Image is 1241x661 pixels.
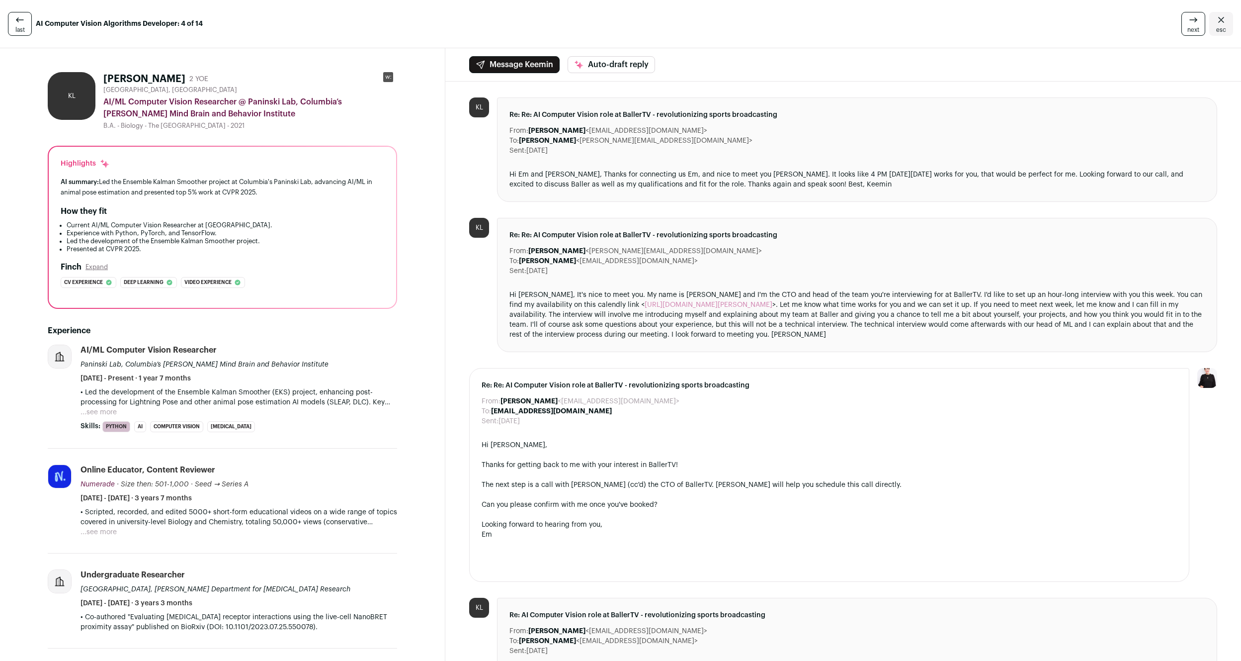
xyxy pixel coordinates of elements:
dt: To: [509,636,519,646]
b: [PERSON_NAME] [528,127,585,134]
a: last [8,12,32,36]
span: Video experience [184,278,232,287]
span: Looking forward to hearing from you, [482,521,602,528]
span: [DATE] - [DATE] · 3 years 3 months [81,598,192,608]
strong: AI Computer Vision Algorithms Developer: 4 of 14 [36,19,203,29]
div: AI/ML Computer Vision Researcher @ Paninski Lab, Columbia’s [PERSON_NAME] Mind Brain and Behavior... [103,96,397,120]
div: 2 YOE [189,74,208,84]
span: Re: AI Computer Vision role at BallerTV - revolutionizing sports broadcasting [509,610,1205,620]
li: Computer Vision [150,421,203,432]
p: • Led the development of the Ensemble Kalman Smoother (EKS) project, enhancing post-processing fo... [81,387,397,407]
img: company-logo-placeholder-414d4e2ec0e2ddebbe968bf319fdfe5acfe0c9b87f798d344e800bc9a89632a0.png [48,570,71,593]
dt: From: [482,396,500,406]
span: Thanks for getting back to me with your interest in BallerTV! [482,462,678,469]
li: Current AI/ML Computer Vision Researcher at [GEOGRAPHIC_DATA]. [67,221,384,229]
span: Re: Re: AI Computer Vision role at BallerTV - revolutionizing sports broadcasting [509,110,1205,120]
span: The next step is a call with [PERSON_NAME] (cc'd) the CTO of BallerTV. [PERSON_NAME] will help yo... [482,481,902,488]
span: Em [482,531,492,538]
dt: Sent: [509,266,526,276]
dd: <[EMAIL_ADDRESS][DOMAIN_NAME]> [528,626,707,636]
h1: [PERSON_NAME] [103,72,185,86]
li: Presented at CVPR 2025. [67,245,384,253]
p: • Scripted, recorded, and edited 5000+ short-form educational videos on a wide range of topics co... [81,507,397,527]
dd: [DATE] [526,146,548,156]
dt: Sent: [509,646,526,656]
dt: Sent: [482,416,498,426]
span: esc [1216,26,1226,34]
dt: From: [509,126,528,136]
li: Python [102,421,130,432]
span: Cv experience [64,278,103,287]
span: · [191,479,193,489]
h2: Experience [48,325,397,337]
img: 5410a348a5e5415bd7328cbba5861d1a829f83c7078edcae76617e1eca1b33c2.jpg [48,465,71,488]
div: KL [469,97,489,117]
b: [PERSON_NAME] [519,638,576,645]
dt: From: [509,246,528,256]
dt: To: [509,136,519,146]
li: AI [134,421,146,432]
div: Hi [PERSON_NAME], It's nice to meet you. My name is [PERSON_NAME] and I'm the CTO and head of the... [509,290,1205,340]
span: Skills: [81,421,100,431]
dd: [DATE] [498,416,520,426]
span: · Size then: 501-1,000 [117,481,189,488]
button: Auto-draft reply [568,56,655,73]
h2: How they fit [61,205,107,217]
span: Hi [PERSON_NAME], [482,442,547,449]
div: Highlights [61,159,110,169]
div: KL [469,598,489,618]
b: [PERSON_NAME] [519,258,576,265]
span: Seed → Series A [195,481,248,488]
span: Can you please confirm with me once you've booked? [482,501,658,508]
dd: <[EMAIL_ADDRESS][DOMAIN_NAME]> [500,396,679,406]
div: Hi Em and [PERSON_NAME], Thanks for connecting us Em, and nice to meet you [PERSON_NAME]. It look... [509,170,1205,189]
dd: [DATE] [526,646,548,656]
dt: From: [509,626,528,636]
button: ...see more [81,527,117,537]
span: next [1187,26,1199,34]
b: [PERSON_NAME] [528,248,585,255]
span: [GEOGRAPHIC_DATA], [PERSON_NAME] Department for [MEDICAL_DATA] Research [81,586,350,593]
a: next [1181,12,1205,36]
img: 9240684-medium_jpg [1197,368,1217,388]
b: [PERSON_NAME] [519,137,576,144]
span: Paninski Lab, Columbia’s [PERSON_NAME] Mind Brain and Behavior Institute [81,361,329,368]
dd: <[EMAIL_ADDRESS][DOMAIN_NAME]> [519,636,698,646]
div: AI/ML Computer Vision Researcher [81,345,217,356]
li: Experience with Python, PyTorch, and TensorFlow. [67,229,384,237]
span: last [15,26,25,34]
dt: To: [482,406,491,416]
span: AI summary: [61,179,99,185]
div: Undergraduate Researcher [81,569,185,580]
dt: To: [509,256,519,266]
button: Message Keemin [469,56,560,73]
p: • Co-authored "Evaluating [MEDICAL_DATA] receptor interactions using the live-cell NanoBRET proxi... [81,612,397,632]
div: Online Educator, Content Reviewer [81,465,215,475]
span: Deep learning [124,278,164,287]
dd: [DATE] [526,266,548,276]
dd: <[PERSON_NAME][EMAIL_ADDRESS][DOMAIN_NAME]> [519,136,752,146]
div: Led the Ensemble Kalman Smoother project at Columbia's Paninski Lab, advancing AI/ML in animal po... [61,177,384,197]
a: [URL][DOMAIN_NAME][PERSON_NAME] [645,301,772,308]
b: [PERSON_NAME] [500,398,558,405]
span: [DATE] - Present · 1 year 7 months [81,374,191,383]
img: company-logo-placeholder-414d4e2ec0e2ddebbe968bf319fdfe5acfe0c9b87f798d344e800bc9a89632a0.png [48,345,71,368]
span: Re: Re: AI Computer Vision role at BallerTV - revolutionizing sports broadcasting [482,380,1177,390]
div: KL [469,218,489,238]
li: [MEDICAL_DATA] [207,421,255,432]
dd: <[EMAIL_ADDRESS][DOMAIN_NAME]> [528,126,707,136]
dd: <[PERSON_NAME][EMAIL_ADDRESS][DOMAIN_NAME]> [528,246,762,256]
li: Led the development of the Ensemble Kalman Smoother project. [67,237,384,245]
a: Close [1209,12,1233,36]
span: [GEOGRAPHIC_DATA], [GEOGRAPHIC_DATA] [103,86,237,94]
div: KL [48,72,95,120]
span: Numerade [81,481,115,488]
b: [PERSON_NAME] [528,628,585,635]
div: B.A. - Biology - The [GEOGRAPHIC_DATA] - 2021 [103,122,397,130]
dt: Sent: [509,146,526,156]
h2: Finch [61,261,82,273]
button: Expand [85,263,108,271]
b: [EMAIL_ADDRESS][DOMAIN_NAME] [491,408,612,415]
span: Re: Re: AI Computer Vision role at BallerTV - revolutionizing sports broadcasting [509,230,1205,240]
span: [DATE] - [DATE] · 3 years 7 months [81,493,192,503]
